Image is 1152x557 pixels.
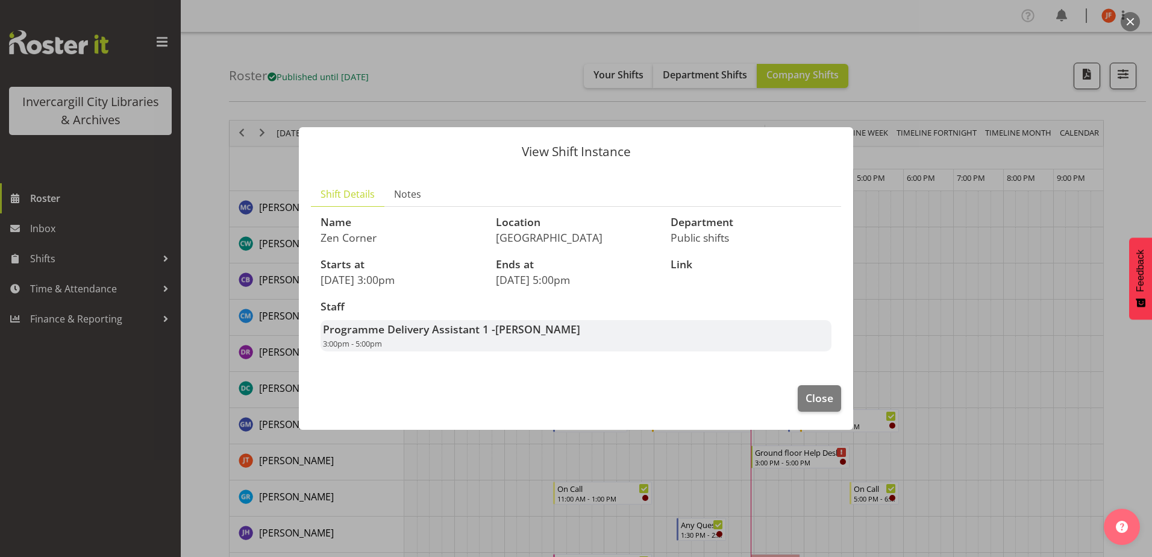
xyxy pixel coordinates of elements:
[496,231,657,244] p: [GEOGRAPHIC_DATA]
[671,259,831,271] h3: Link
[321,301,831,313] h3: Staff
[321,273,481,286] p: [DATE] 3:00pm
[321,187,375,201] span: Shift Details
[806,390,833,406] span: Close
[496,273,657,286] p: [DATE] 5:00pm
[1116,521,1128,533] img: help-xxl-2.png
[496,216,657,228] h3: Location
[321,216,481,228] h3: Name
[495,322,580,336] span: [PERSON_NAME]
[1129,238,1152,319] button: Feedback - Show survey
[323,322,580,336] strong: Programme Delivery Assistant 1 -
[323,338,382,349] span: 3:00pm - 5:00pm
[798,385,841,412] button: Close
[496,259,657,271] h3: Ends at
[671,231,831,244] p: Public shifts
[311,145,841,158] p: View Shift Instance
[321,259,481,271] h3: Starts at
[394,187,421,201] span: Notes
[1135,250,1146,292] span: Feedback
[671,216,831,228] h3: Department
[321,231,481,244] p: Zen Corner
